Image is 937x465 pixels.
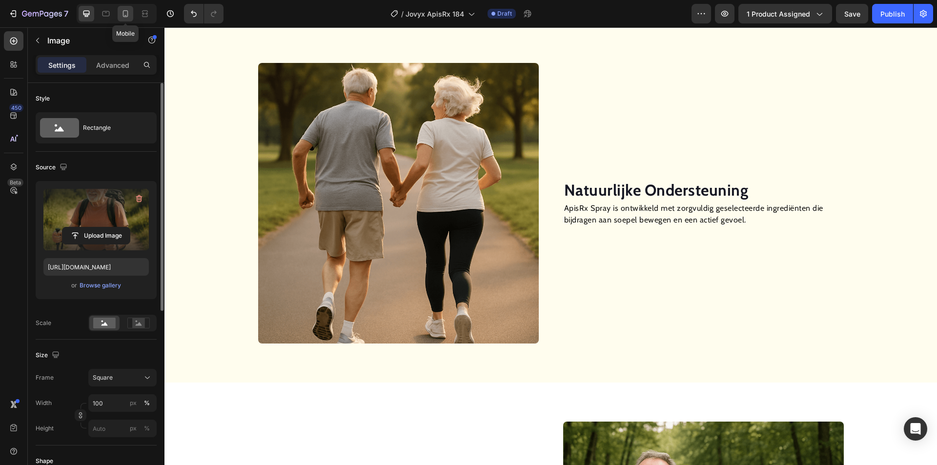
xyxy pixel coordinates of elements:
[36,424,54,433] label: Height
[80,281,121,290] div: Browse gallery
[406,9,464,19] span: Jovyx ApisRx 184
[62,227,130,244] button: Upload Image
[7,179,23,186] div: Beta
[9,104,23,112] div: 450
[94,36,374,316] img: gempages_567878839066166209-43350d0f-1429-4a83-bc48-fffd7f75fc1f.png
[401,9,404,19] span: /
[872,4,913,23] button: Publish
[36,373,54,382] label: Frame
[43,258,149,276] input: https://example.com/image.jpg
[88,369,157,386] button: Square
[141,397,153,409] button: px
[144,424,150,433] div: %
[71,280,77,291] span: or
[130,399,137,407] div: px
[4,4,73,23] button: 7
[184,4,224,23] div: Undo/Redo
[88,420,157,437] input: px%
[904,417,927,441] div: Open Intercom Messenger
[400,153,584,172] strong: Natuurlijke Ondersteuning
[36,349,61,362] div: Size
[844,10,860,18] span: Save
[36,94,50,103] div: Style
[141,423,153,434] button: px
[747,9,810,19] span: 1 product assigned
[64,8,68,20] p: 7
[880,9,905,19] div: Publish
[836,4,868,23] button: Save
[36,161,69,174] div: Source
[36,399,52,407] label: Width
[83,117,143,139] div: Rectangle
[144,399,150,407] div: %
[164,27,937,465] iframe: Design area
[96,60,129,70] p: Advanced
[93,373,113,382] span: Square
[738,4,832,23] button: 1 product assigned
[400,175,678,199] p: ApisRx Spray is ontwikkeld met zorgvuldig geselecteerde ingrediënten die bijdragen aan soepel bew...
[79,281,122,290] button: Browse gallery
[88,394,157,412] input: px%
[130,424,137,433] div: px
[127,397,139,409] button: %
[127,423,139,434] button: %
[36,319,51,327] div: Scale
[497,9,512,18] span: Draft
[48,60,76,70] p: Settings
[47,35,130,46] p: Image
